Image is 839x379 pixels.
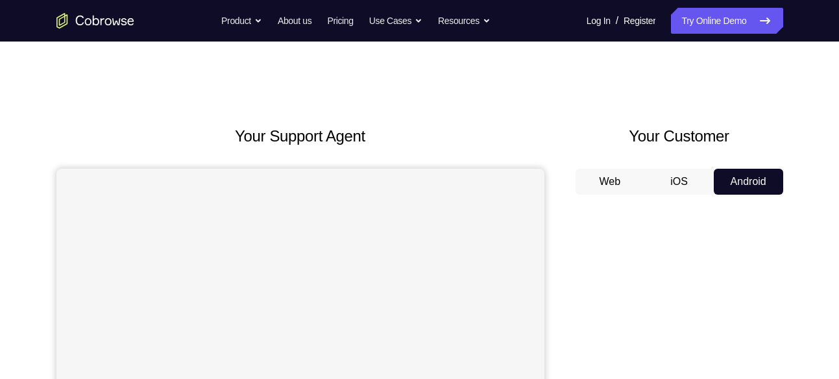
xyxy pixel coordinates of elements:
a: Pricing [327,8,353,34]
button: Product [221,8,262,34]
a: About us [278,8,311,34]
h2: Your Support Agent [56,125,544,148]
button: iOS [644,169,714,195]
button: Web [576,169,645,195]
button: Android [714,169,783,195]
span: / [616,13,618,29]
button: Use Cases [369,8,422,34]
a: Register [624,8,655,34]
button: Resources [438,8,491,34]
h2: Your Customer [576,125,783,148]
a: Try Online Demo [671,8,783,34]
a: Log In [587,8,611,34]
a: Go to the home page [56,13,134,29]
